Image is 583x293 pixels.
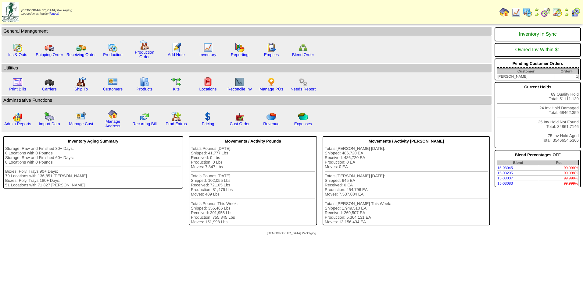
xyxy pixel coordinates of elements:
a: Manage Address [106,119,120,128]
span: [DEMOGRAPHIC_DATA] Packaging [21,9,72,12]
img: dollar.gif [203,112,213,122]
div: Inventory In Sync [497,29,579,40]
img: truck2.gif [76,43,86,52]
img: arrowleft.gif [534,7,539,12]
img: workflow.gif [171,77,181,87]
a: Admin Reports [4,122,31,126]
div: Pending Customer Orders [497,60,579,68]
div: Owned Inv Within $1 [497,44,579,56]
a: Kits [173,87,180,91]
a: Manage Cust [69,122,93,126]
img: line_graph.gif [511,7,521,17]
img: factory.gif [140,40,149,50]
img: calendarcustomer.gif [571,7,581,17]
div: Current Holds [497,83,579,91]
img: workflow.png [298,77,308,87]
a: Pricing [202,122,214,126]
img: customers.gif [108,77,118,87]
th: Blend [497,160,539,165]
div: Movements / Activity Pounds [191,137,315,145]
img: prodextras.gif [171,112,181,122]
a: Ins & Outs [8,52,27,57]
td: Adminstrative Functions [2,96,492,105]
a: Blend Order [292,52,314,57]
img: locations.gif [203,77,213,87]
a: 15-03045 [497,166,513,170]
a: Needs Report [291,87,316,91]
a: Expenses [294,122,312,126]
a: Shipping Order [36,52,63,57]
img: calendarprod.gif [523,7,532,17]
img: cabinet.gif [140,77,149,87]
img: workorder.gif [266,43,276,52]
div: Movements / Activity [PERSON_NAME] [325,137,488,145]
img: truck3.gif [45,77,54,87]
img: home.gif [108,109,118,119]
a: Add Note [168,52,185,57]
div: Storage, Raw and Finished 30+ Days: 0 Locations with 0 Pounds Storage, Raw and Finished 60+ Days:... [5,146,181,187]
img: factory2.gif [76,77,86,87]
img: arrowleft.gif [564,7,569,12]
a: Print Bills [9,87,26,91]
a: Production Order [135,50,154,59]
th: Customer [497,69,555,74]
img: pie_chart.png [266,112,276,122]
img: orders.gif [171,43,181,52]
img: graph.gif [235,43,245,52]
img: import.gif [45,112,54,122]
img: arrowright.gif [564,12,569,17]
a: Carriers [42,87,56,91]
a: 15-03205 [497,171,513,175]
div: Blend Percentages OFF [497,151,579,159]
a: Reconcile Inv [227,87,252,91]
td: 99.999% [539,165,579,171]
img: managecust.png [76,112,87,122]
div: Totals [PERSON_NAME] [DATE]: Shipped: 486,720 EA Received: 486,720 EA Production: 0 EA Moves: 0 E... [325,146,488,224]
a: 15-03007 [497,176,513,180]
a: Manage POs [259,87,283,91]
span: Logged in as Mfuller [21,9,72,16]
img: calendarinout.gif [13,43,23,52]
a: 15-03083 [497,181,513,185]
a: Products [137,87,153,91]
img: graph2.png [13,112,23,122]
a: Reporting [231,52,249,57]
img: invoice2.gif [13,77,23,87]
img: pie_chart2.png [298,112,308,122]
th: Order# [555,69,578,74]
img: network.png [298,43,308,52]
a: Cust Order [230,122,249,126]
a: Inventory [200,52,216,57]
img: home.gif [499,7,509,17]
a: Import Data [39,122,60,126]
a: Locations [199,87,216,91]
img: calendarprod.gif [108,43,118,52]
div: Inventory Aging Summary [5,137,181,145]
img: cust_order.png [235,112,245,122]
td: [PERSON_NAME] [497,74,555,79]
td: 99.999% [539,181,579,186]
img: po.png [266,77,276,87]
td: 1 [555,74,578,79]
td: General Management [2,27,492,36]
td: Utilities [2,64,492,72]
div: Totals Pounds [DATE]: Shipped: 41,777 Lbs Received: 0 Lbs Production: 0 Lbs Moves: 7,847 Lbs Tota... [191,146,315,224]
a: Ship To [74,87,88,91]
img: line_graph.gif [203,43,213,52]
a: Receiving Order [66,52,96,57]
img: reconcile.gif [140,112,149,122]
img: truck.gif [45,43,54,52]
td: 99.999% [539,176,579,181]
img: calendarinout.gif [553,7,562,17]
img: calendarblend.gif [541,7,551,17]
a: (logout) [49,12,59,16]
a: Production [103,52,123,57]
img: line_graph2.gif [235,77,245,87]
a: Empties [264,52,279,57]
th: Pct [539,160,579,165]
td: 99.998% [539,171,579,176]
div: 69 Quality Hold Total: 51111.139 24 Inv Hold Damaged Total: 68462.359 25 Inv Hold Not Found Total... [495,82,581,148]
a: Prod Extras [166,122,187,126]
a: Revenue [263,122,279,126]
img: zoroco-logo-small.webp [2,2,19,22]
